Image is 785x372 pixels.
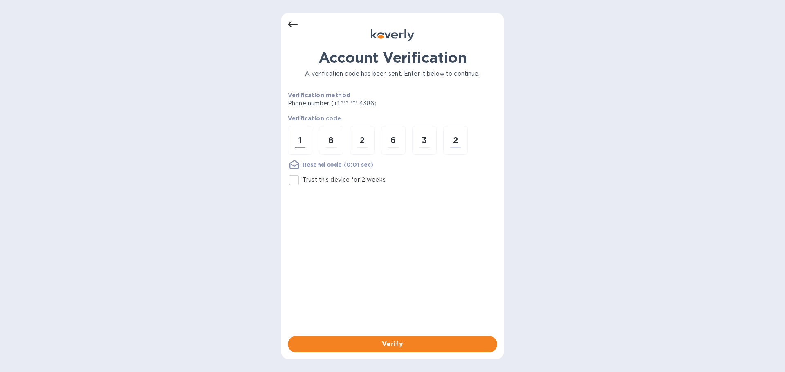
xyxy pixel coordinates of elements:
[288,69,497,78] p: A verification code has been sent. Enter it below to continue.
[288,114,497,123] p: Verification code
[288,92,350,98] b: Verification method
[288,99,439,108] p: Phone number (+1 *** *** 4386)
[294,339,491,349] span: Verify
[303,161,373,168] u: Resend code (0:01 sec)
[288,49,497,66] h1: Account Verification
[303,176,386,184] p: Trust this device for 2 weeks
[288,336,497,352] button: Verify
